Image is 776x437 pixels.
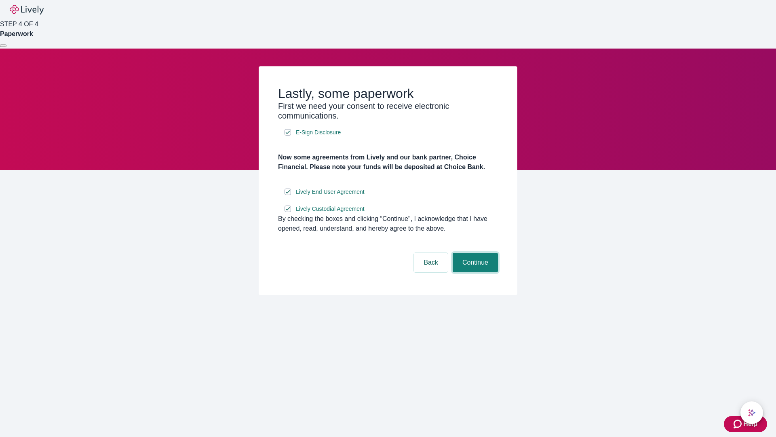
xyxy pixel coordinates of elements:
[414,253,448,272] button: Back
[740,401,763,424] button: chat
[294,187,366,197] a: e-sign disclosure document
[748,409,756,417] svg: Lively AI Assistant
[294,127,342,138] a: e-sign disclosure document
[296,188,365,196] span: Lively End User Agreement
[278,86,498,101] h2: Lastly, some paperwork
[724,416,767,432] button: Zendesk support iconHelp
[453,253,498,272] button: Continue
[296,205,365,213] span: Lively Custodial Agreement
[734,419,743,429] svg: Zendesk support icon
[296,128,341,137] span: E-Sign Disclosure
[10,5,44,15] img: Lively
[743,419,757,429] span: Help
[278,153,498,172] h4: Now some agreements from Lively and our bank partner, Choice Financial. Please note your funds wi...
[278,214,498,233] div: By checking the boxes and clicking “Continue", I acknowledge that I have opened, read, understand...
[278,101,498,121] h3: First we need your consent to receive electronic communications.
[294,204,366,214] a: e-sign disclosure document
